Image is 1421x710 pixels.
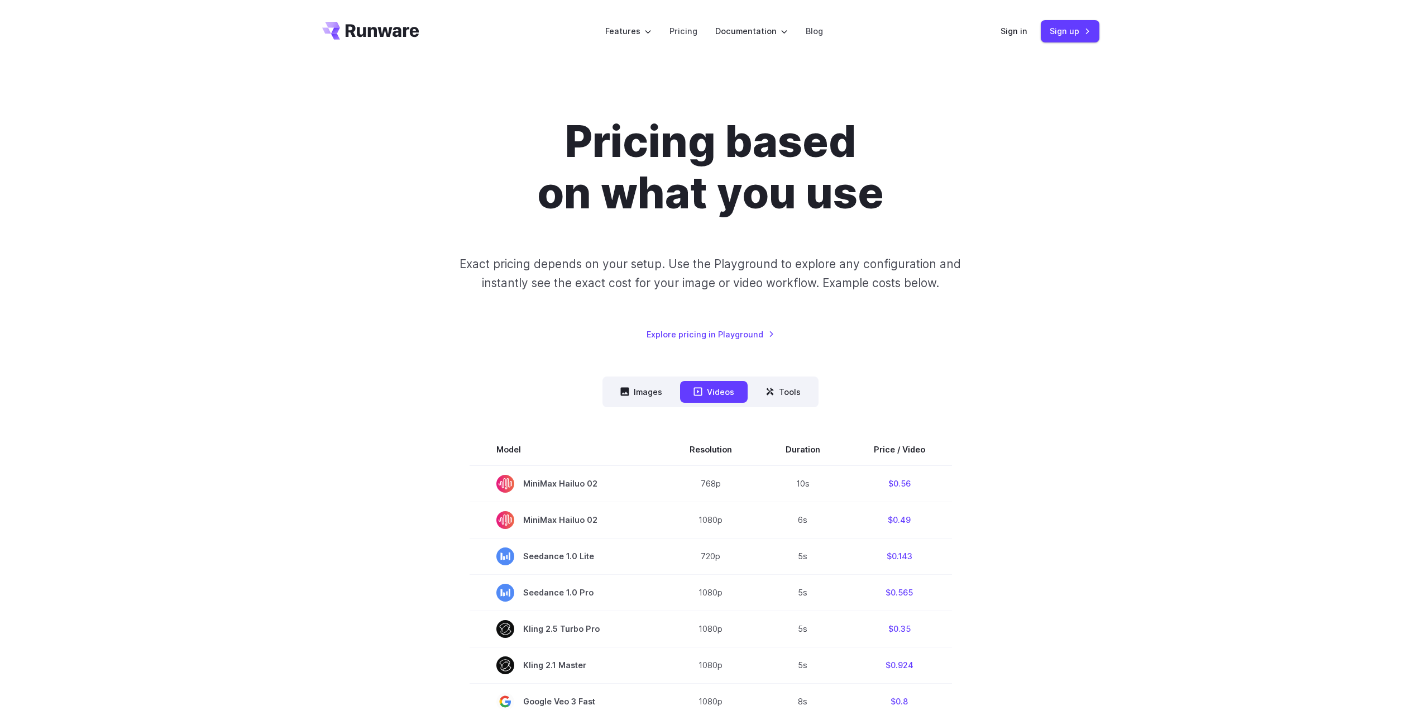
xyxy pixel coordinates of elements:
a: Sign up [1041,20,1099,42]
a: Go to / [322,22,419,40]
td: 1080p [663,502,759,538]
th: Duration [759,434,847,465]
td: 5s [759,647,847,683]
td: $0.565 [847,574,952,611]
span: Seedance 1.0 Pro [496,584,636,602]
td: $0.924 [847,647,952,683]
label: Features [605,25,652,37]
td: 5s [759,574,847,611]
span: MiniMax Hailuo 02 [496,511,636,529]
td: 5s [759,538,847,574]
p: Exact pricing depends on your setup. Use the Playground to explore any configuration and instantl... [438,255,982,292]
td: 6s [759,502,847,538]
td: 1080p [663,611,759,647]
th: Price / Video [847,434,952,465]
span: Kling 2.1 Master [496,656,636,674]
a: Explore pricing in Playground [647,328,774,341]
h1: Pricing based on what you use [400,116,1022,219]
button: Images [607,381,676,403]
button: Tools [752,381,814,403]
td: 1080p [663,574,759,611]
td: $0.143 [847,538,952,574]
span: MiniMax Hailuo 02 [496,475,636,493]
th: Resolution [663,434,759,465]
td: 5s [759,611,847,647]
label: Documentation [715,25,788,37]
td: $0.49 [847,502,952,538]
td: 768p [663,465,759,502]
a: Blog [806,25,823,37]
td: 10s [759,465,847,502]
span: Kling 2.5 Turbo Pro [496,620,636,638]
span: Seedance 1.0 Lite [496,547,636,565]
button: Videos [680,381,748,403]
td: 720p [663,538,759,574]
td: $0.35 [847,611,952,647]
td: $0.56 [847,465,952,502]
a: Pricing [669,25,697,37]
th: Model [470,434,663,465]
a: Sign in [1001,25,1027,37]
td: 1080p [663,647,759,683]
